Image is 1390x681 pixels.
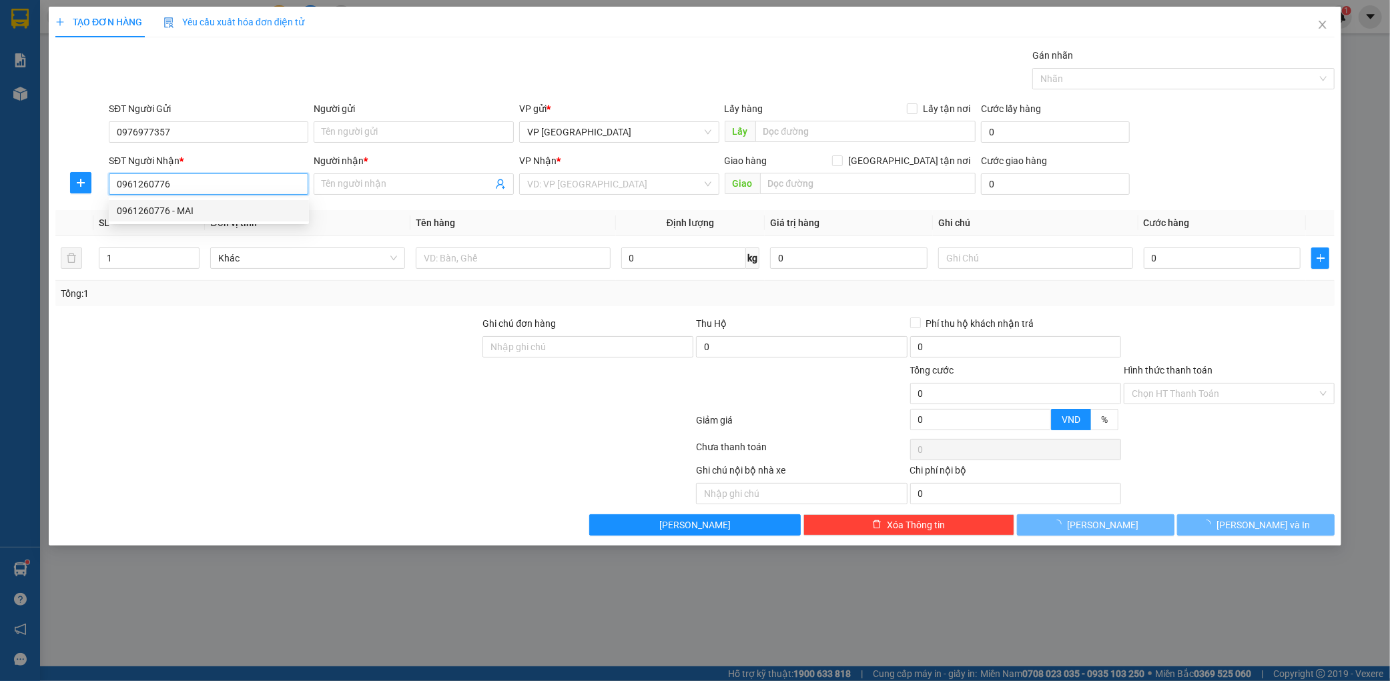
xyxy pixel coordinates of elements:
span: plus [1312,253,1329,263]
button: Close [1304,7,1341,44]
span: [GEOGRAPHIC_DATA] tận nơi [843,153,976,168]
span: [PERSON_NAME] và In [1217,518,1310,532]
button: [PERSON_NAME] [589,514,800,536]
span: Giao [725,173,760,194]
span: Khác [218,248,397,268]
label: Cước giao hàng [981,155,1047,166]
div: Người gửi [314,101,514,116]
span: Yêu cầu xuất hóa đơn điện tử [163,17,304,27]
span: Xóa Thông tin [887,518,945,532]
label: Ghi chú đơn hàng [482,318,556,329]
span: TẠO ĐƠN HÀNG [55,17,142,27]
input: Cước lấy hàng [981,121,1130,143]
span: Giá trị hàng [770,217,819,228]
span: % [1101,414,1108,425]
span: SL [99,217,109,228]
button: plus [1311,247,1329,269]
span: VP Nhận [519,155,557,166]
div: 0961260776 - MAI [109,200,309,221]
div: SĐT Người Nhận [109,153,309,168]
span: [PERSON_NAME] [659,518,731,532]
button: delete [61,247,82,269]
div: Tổng: 1 [61,286,537,301]
button: plus [70,172,91,193]
span: Giao hàng [725,155,767,166]
input: Ghi Chú [938,247,1133,269]
span: kg [746,247,759,269]
span: Tổng cước [910,365,954,376]
span: [PERSON_NAME] [1067,518,1138,532]
div: Chưa thanh toán [695,440,909,463]
div: 0961260776 - MAI [117,203,301,218]
text: MD1209250544 [79,56,170,71]
input: Ghi chú đơn hàng [482,336,693,358]
span: loading [1202,520,1217,529]
input: Cước giao hàng [981,173,1130,195]
span: VND [1062,414,1080,425]
span: Phí thu hộ khách nhận trả [921,316,1040,331]
span: Lấy hàng [725,103,763,114]
button: deleteXóa Thông tin [803,514,1014,536]
input: Dọc đường [755,121,976,142]
span: user-add [495,179,506,189]
input: 0 [770,247,928,269]
input: VD: Bàn, Ghế [416,247,611,269]
div: Giảm giá [695,413,909,436]
div: VP gửi [519,101,719,116]
input: Dọc đường [760,173,976,194]
label: Hình thức thanh toán [1124,365,1212,376]
span: Định lượng [667,217,714,228]
span: Cước hàng [1144,217,1190,228]
div: Nhận: Dọc Đường [139,78,240,106]
span: plus [71,177,91,188]
span: VP Mỹ Đình [527,122,711,142]
button: [PERSON_NAME] [1017,514,1174,536]
span: Lấy tận nơi [918,101,976,116]
span: loading [1052,520,1067,529]
div: Người nhận [314,153,514,168]
div: Gửi: VP [GEOGRAPHIC_DATA] [10,78,133,106]
div: Ghi chú nội bộ nhà xe [696,463,907,483]
th: Ghi chú [933,210,1138,236]
span: delete [872,520,882,530]
span: plus [55,17,65,27]
input: Nhập ghi chú [696,483,907,504]
label: Gán nhãn [1032,50,1073,61]
button: [PERSON_NAME] và In [1177,514,1335,536]
div: Chi phí nội bộ [910,463,1121,483]
img: icon [163,17,174,28]
span: Tên hàng [416,217,455,228]
span: Thu Hộ [696,318,727,329]
span: close [1317,19,1328,30]
div: SĐT Người Gửi [109,101,309,116]
label: Cước lấy hàng [981,103,1041,114]
span: Lấy [725,121,755,142]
